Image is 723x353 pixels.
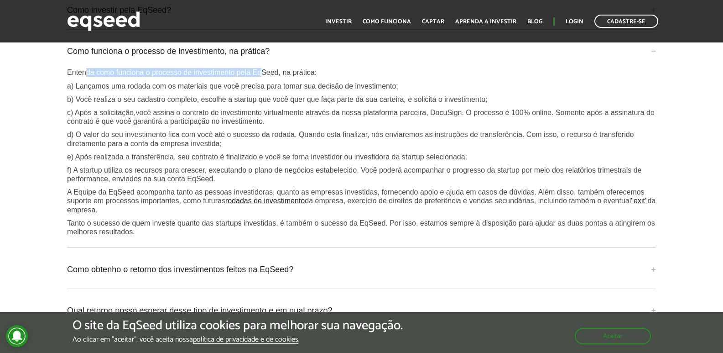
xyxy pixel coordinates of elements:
a: Aprenda a investir [455,19,516,25]
a: Cadastre-se [594,15,658,28]
a: Como obtenho o retorno dos investimentos feitos na EqSeed? [67,257,656,282]
img: EqSeed [67,9,140,33]
a: Como funciona o processo de investimento, na prática? [67,39,656,63]
p: Tanto o sucesso de quem investe quanto das startups investidas, é também o sucesso da EqSeed. Por... [67,219,656,236]
p: e) Após realizada a transferência, seu contrato é finalizado e você se torna investidor ou invest... [67,153,656,161]
a: Login [566,19,583,25]
a: Como funciona [363,19,411,25]
p: Entenda como funciona o processo de investimento pela EqSeed, na prática: [67,68,656,77]
a: Blog [527,19,542,25]
button: Aceitar [575,328,651,344]
a: rodadas de investimento [225,197,305,205]
a: política de privacidade e de cookies [193,336,298,344]
p: Ao clicar em "aceitar", você aceita nossa . [73,335,403,344]
p: d) O valor do seu investimento fica com você até o sucesso da rodada. Quando esta finalizar, nós ... [67,130,656,148]
a: Investir [325,19,352,25]
p: f) A startup utiliza os recursos para crescer, executando o plano de negócios estabelecido. Você ... [67,166,656,183]
p: b) Você realiza o seu cadastro completo, escolhe a startup que você quer que faça parte da sua ca... [67,95,656,104]
a: Captar [422,19,444,25]
a: Qual retorno posso esperar desse tipo de investimento e em qual prazo? [67,298,656,323]
p: A Equipe da EqSeed acompanha tanto as pessoas investidoras, quanto as empresas investidas, fornec... [67,188,656,214]
h5: O site da EqSeed utiliza cookies para melhorar sua navegação. [73,319,403,333]
a: "exit" [631,197,647,205]
p: c) Após a solicitação,você assina o contrato de investimento virtualmente através da nossa plataf... [67,108,656,126]
p: a) Lançamos uma rodada com os materiais que você precisa para tomar sua decisão de investimento; [67,82,656,90]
